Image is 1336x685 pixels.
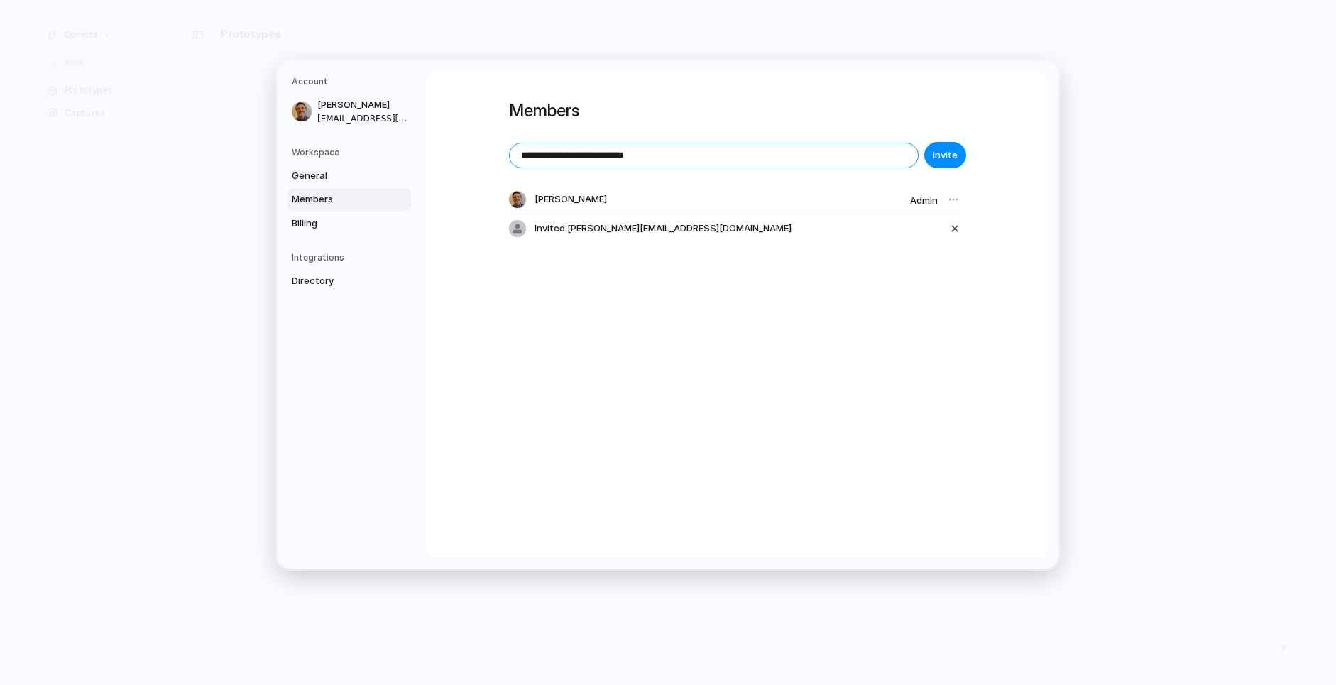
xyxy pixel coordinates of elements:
span: [EMAIL_ADDRESS][DOMAIN_NAME] [317,112,408,125]
a: [PERSON_NAME][EMAIL_ADDRESS][DOMAIN_NAME] [288,94,411,129]
span: Invite [933,148,958,163]
span: Billing [292,217,383,231]
span: Invited: [PERSON_NAME][EMAIL_ADDRESS][DOMAIN_NAME] [535,222,792,236]
span: [PERSON_NAME] [535,193,607,207]
button: Invite [924,142,966,168]
span: Members [292,192,383,207]
span: General [292,169,383,183]
span: Admin [910,194,938,206]
a: Members [288,188,411,211]
h5: Account [292,75,411,88]
h1: Members [509,98,963,124]
span: Directory [292,274,383,288]
h5: Integrations [292,251,411,264]
a: Billing [288,212,411,235]
h5: Workspace [292,146,411,159]
a: Directory [288,270,411,292]
span: [PERSON_NAME] [317,98,408,112]
a: General [288,165,411,187]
